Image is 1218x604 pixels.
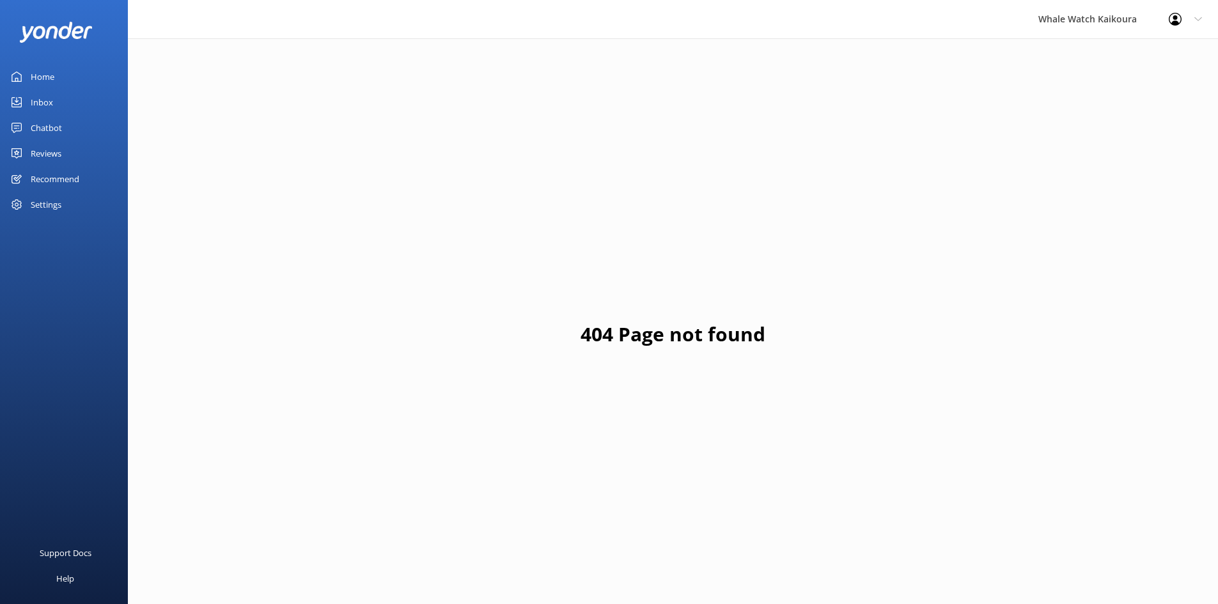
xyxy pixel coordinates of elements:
[31,192,61,217] div: Settings
[31,89,53,115] div: Inbox
[31,64,54,89] div: Home
[40,540,91,566] div: Support Docs
[19,22,93,43] img: yonder-white-logo.png
[581,319,765,350] h1: 404 Page not found
[56,566,74,591] div: Help
[31,166,79,192] div: Recommend
[31,115,62,141] div: Chatbot
[31,141,61,166] div: Reviews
